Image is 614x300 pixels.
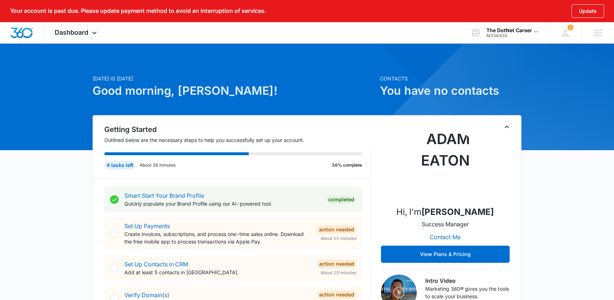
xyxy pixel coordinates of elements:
[321,235,356,242] span: About 15 minutes
[55,29,88,36] span: Dashboard
[422,207,494,217] strong: [PERSON_NAME]
[124,222,170,230] a: Set Up Payments
[124,192,204,199] a: Smart Start Your Brand Profile
[44,22,109,43] div: Dashboard
[104,136,371,144] p: Outlined below are the necessary steps to help you successfully set up your account.
[124,230,311,245] p: Create invoices, subscriptions, and process one-time sales online. Download the free mobile app t...
[317,225,356,234] div: Action Needed
[568,25,573,30] div: notifications count
[422,220,469,228] p: Success Manager
[124,291,169,299] a: Verify Domain(s)
[124,269,311,276] p: Add at least 5 contacts in [GEOGRAPHIC_DATA].
[380,82,521,99] h1: You have no contacts
[104,161,135,169] div: 4 tasks left
[410,128,481,200] img: Adam Eaton
[93,82,376,99] h1: Good morning, [PERSON_NAME]!
[93,75,376,82] p: [DATE] is [DATE]
[486,28,539,33] div: account name
[502,123,511,131] button: Toggle Collapse
[486,33,539,38] div: account id
[332,162,362,168] p: 56% complete
[549,22,581,43] div: notifications count
[571,4,604,18] button: Update
[317,290,356,299] div: Action Needed
[124,200,320,207] p: Quickly populate your Brand Profile using our AI-powered tool.
[425,285,510,300] p: Marketing 360® gives you the tools to scale your business.
[380,75,521,82] p: Contacts
[10,8,266,14] p: Your account is past due. Please update payment method to avoid an interruption of services.
[397,206,494,218] p: Hi, I'm
[326,195,356,204] div: Completed
[124,261,188,268] a: Set Up Contacts in CRM
[104,124,371,135] h2: Getting Started
[317,260,356,268] div: Action Needed
[423,228,468,246] button: Contact Me
[425,276,510,285] h3: Intro Video
[568,25,573,30] span: 1
[140,162,175,168] p: About 36 minutes
[381,246,510,263] button: View Plans & Pricing
[321,270,356,276] span: About 15 minutes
